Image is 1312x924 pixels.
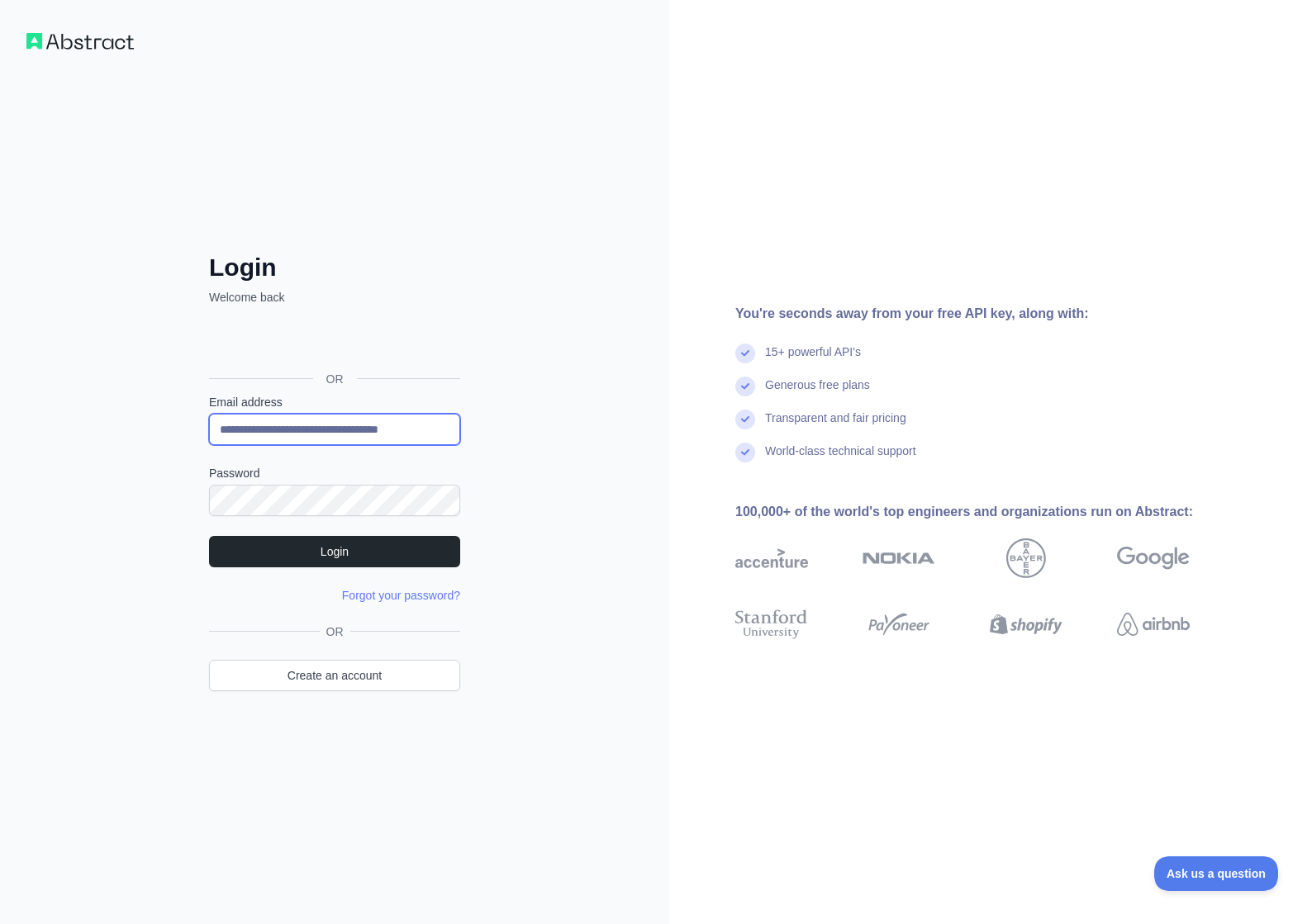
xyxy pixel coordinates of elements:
[765,344,861,377] div: 15+ powerful API's
[765,377,870,410] div: Generous free plans
[209,253,460,282] h2: Login
[765,443,916,476] div: World-class technical support
[209,660,460,691] a: Create an account
[26,33,134,50] img: Workflow
[735,606,808,642] img: stanford university
[863,538,935,578] img: nokia
[201,324,465,360] iframe: Sign in with Google Button
[1154,856,1279,891] iframe: Toggle Customer Support
[735,502,1243,522] div: 100,000+ of the world's top engineers and organizations run on Abstract:
[320,623,350,640] span: OR
[209,394,460,410] label: Email address
[1117,538,1190,578] img: google
[863,606,935,642] img: payoneer
[735,304,1243,324] div: You're seconds away from your free API key, along with:
[735,410,755,429] img: check mark
[735,344,755,363] img: check mark
[735,538,808,578] img: accenture
[765,410,906,443] div: Transparent and fair pricing
[990,606,1062,642] img: shopify
[735,377,755,396] img: check mark
[209,536,460,567] button: Login
[313,371,357,387] span: OR
[1117,606,1190,642] img: airbnb
[1006,538,1046,578] img: bayer
[209,465,460,481] label: Password
[209,289,460,306] p: Welcome back
[342,589,460,602] a: Forgot your password?
[735,443,755,462] img: check mark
